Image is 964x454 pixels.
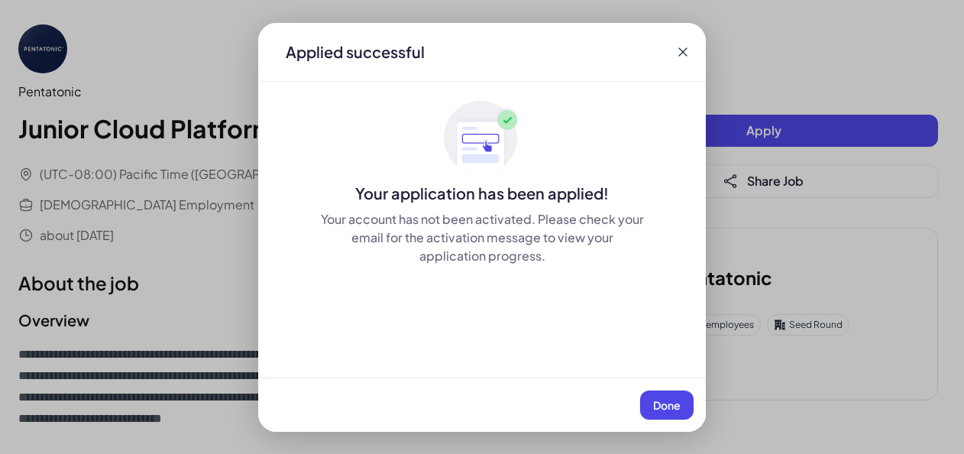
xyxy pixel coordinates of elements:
[286,41,425,63] div: Applied successful
[444,100,520,177] img: ApplyedMaskGroup3.svg
[640,391,694,420] button: Done
[258,183,706,204] div: Your application has been applied!
[319,210,645,265] div: Your account has not been activated. Please check your email for the activation message to view y...
[653,398,681,412] span: Done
